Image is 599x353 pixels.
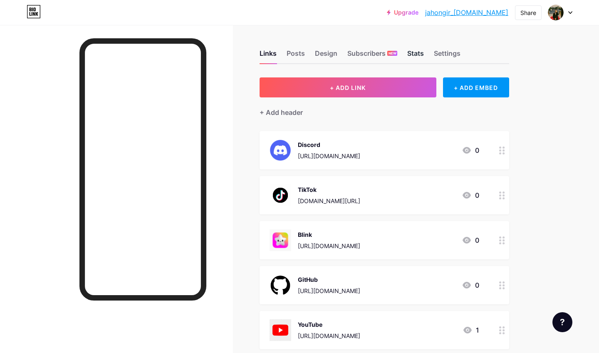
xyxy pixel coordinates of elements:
img: YouTube [270,319,291,341]
span: + ADD LINK [330,84,366,91]
div: + Add header [260,107,303,117]
div: Links [260,48,277,63]
div: 0 [462,145,479,155]
div: Posts [287,48,305,63]
div: Discord [298,140,360,149]
img: Blink [270,229,291,251]
img: GitHub [270,274,291,296]
button: + ADD LINK [260,77,436,97]
div: Blink [298,230,360,239]
div: Design [315,48,337,63]
div: [URL][DOMAIN_NAME] [298,286,360,295]
div: GitHub [298,275,360,284]
div: Stats [407,48,424,63]
div: [URL][DOMAIN_NAME] [298,241,360,250]
a: jahongir_[DOMAIN_NAME] [425,7,508,17]
div: [DOMAIN_NAME][URL] [298,196,360,205]
div: 0 [462,280,479,290]
div: YouTube [298,320,360,329]
img: Discord [270,139,291,161]
div: [URL][DOMAIN_NAME] [298,331,360,340]
img: TikTok [270,184,291,206]
img: 42pwqq85 [548,5,564,20]
div: 0 [462,235,479,245]
span: NEW [389,51,396,56]
div: [URL][DOMAIN_NAME] [298,152,360,160]
a: Upgrade [387,9,418,16]
div: Subscribers [347,48,397,63]
div: Share [520,8,536,17]
div: + ADD EMBED [443,77,509,97]
div: 1 [463,325,479,335]
div: TikTok [298,185,360,194]
div: Settings [434,48,460,63]
div: 0 [462,190,479,200]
